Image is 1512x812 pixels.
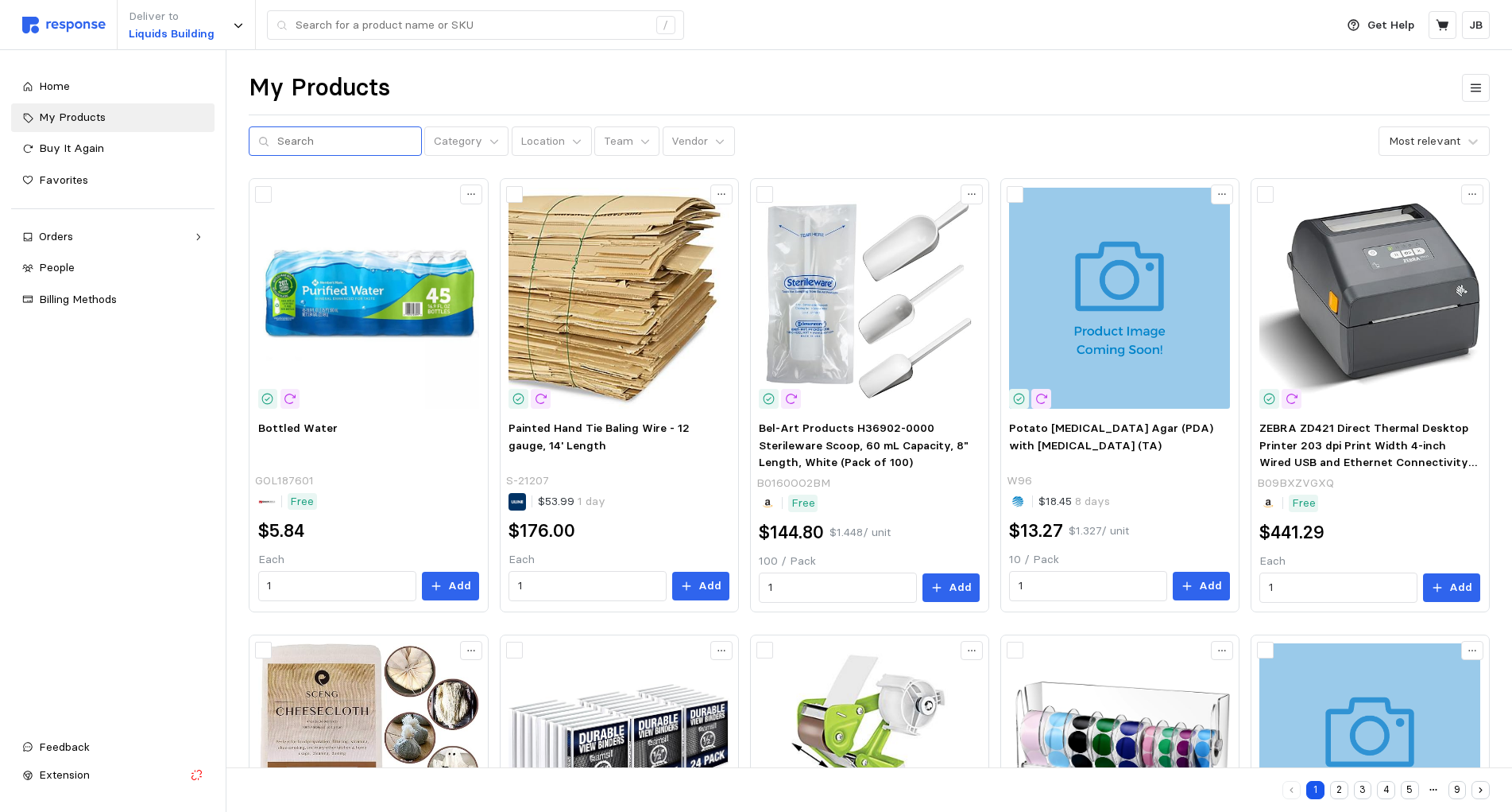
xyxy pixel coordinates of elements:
[604,133,633,150] p: Team
[698,577,721,595] p: Add
[1259,188,1480,409] img: 61o4bTuBoJL._AC_SX425_.jpg
[39,141,104,155] span: Buy It Again
[791,495,815,512] p: Free
[1306,781,1324,799] button: 1
[1009,421,1213,453] span: Potato [MEDICAL_DATA] Agar (PDA) with [MEDICAL_DATA] (TA)
[518,572,658,600] input: Qty
[22,17,106,33] img: svg%3e
[1199,577,1222,595] p: Add
[1009,519,1063,543] h2: $13.27
[1259,421,1477,504] span: ZEBRA ZD421 Direct Thermal Desktop Printer 203 dpi Print Width 4-inch Wired USB and Ethernet Conn...
[1354,781,1372,799] button: 3
[424,126,509,157] button: Category
[512,126,592,157] button: Location
[249,72,390,103] h1: My Products
[1009,188,1230,409] img: w96_1.jpg
[509,188,729,409] img: S-21207
[448,577,471,595] p: Add
[949,579,972,596] p: Add
[1069,523,1129,540] p: $1.327 / unit
[1009,551,1230,569] p: 10 / Pack
[11,134,215,163] a: Buy It Again
[538,493,605,511] p: $53.99
[277,127,412,156] input: Search
[759,553,980,570] p: 100 / Pack
[39,767,90,782] span: Extension
[1367,17,1414,34] p: Get Help
[1173,572,1230,600] button: Add
[922,573,980,602] button: Add
[1377,781,1395,799] button: 4
[759,421,969,469] span: Bel-Art Products H36902-0000 Sterileware Scoop, 60 mL Capacity, 8" Length, White (Pack of 100)
[509,421,690,453] span: Painted Hand Tie Baling Wire - 12 gauge, 14' Length
[1462,11,1490,39] button: JB
[1469,17,1483,34] p: JB
[255,472,314,490] p: GOL187601
[267,572,407,600] input: Qty
[11,72,215,101] a: Home
[1038,493,1110,511] p: $18.45
[11,286,215,314] a: Billing Methods
[258,421,338,435] span: Bottled Water
[1389,133,1460,150] div: Most relevant
[39,292,117,306] span: Billing Methods
[1019,572,1158,600] input: Qty
[11,166,215,195] a: Favorites
[39,79,70,93] span: Home
[574,494,605,508] span: 1 day
[1292,495,1316,512] p: Free
[1448,781,1467,799] button: 9
[509,519,575,543] h2: $176.00
[656,16,675,35] div: /
[756,475,830,492] p: B0160OO2BM
[759,520,824,545] h2: $144.80
[258,551,479,569] p: Each
[520,133,565,150] p: Location
[1259,553,1480,570] p: Each
[39,740,90,754] span: Feedback
[1330,781,1348,799] button: 2
[663,126,735,157] button: Vendor
[594,126,659,157] button: Team
[129,8,215,25] p: Deliver to
[39,110,106,124] span: My Products
[1259,520,1324,545] h2: $441.29
[296,11,648,40] input: Search for a product name or SKU
[768,573,908,602] input: Qty
[1423,573,1480,602] button: Add
[422,572,479,600] button: Add
[671,133,708,150] p: Vendor
[759,188,980,409] img: 51Zk3IhbrYL._SX522_.jpg
[1007,472,1032,490] p: W96
[829,524,891,542] p: $1.448 / unit
[672,572,729,600] button: Add
[258,188,479,409] img: 20220105_134756GOL187601.JPG
[1401,781,1419,799] button: 5
[509,551,729,569] p: Each
[11,103,215,132] a: My Products
[39,260,75,274] span: People
[11,254,215,282] a: People
[11,223,215,251] a: Orders
[1338,10,1424,41] button: Get Help
[1257,475,1334,492] p: B09BXZVGXQ
[1449,579,1472,596] p: Add
[290,493,314,511] p: Free
[258,519,304,543] h2: $5.84
[11,733,215,762] button: Feedback
[129,25,215,43] p: Liquids Building
[1072,494,1110,508] span: 8 days
[39,173,88,187] span: Favorites
[11,761,215,790] button: Extension
[1269,573,1409,602] input: Qty
[39,228,187,246] div: Orders
[434,133,482,150] p: Category
[506,472,549,490] p: S-21207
